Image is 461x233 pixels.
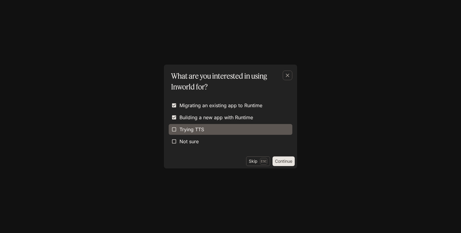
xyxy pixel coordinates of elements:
span: Migrating an existing app to Runtime [179,102,262,109]
p: What are you interested in using Inworld for? [171,71,288,92]
span: Not sure [179,138,199,145]
button: SkipEsc [246,156,270,166]
span: Trying TTS [179,126,204,133]
span: Building a new app with Runtime [179,114,253,121]
button: Continue [273,156,295,166]
p: Esc [260,158,267,165]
